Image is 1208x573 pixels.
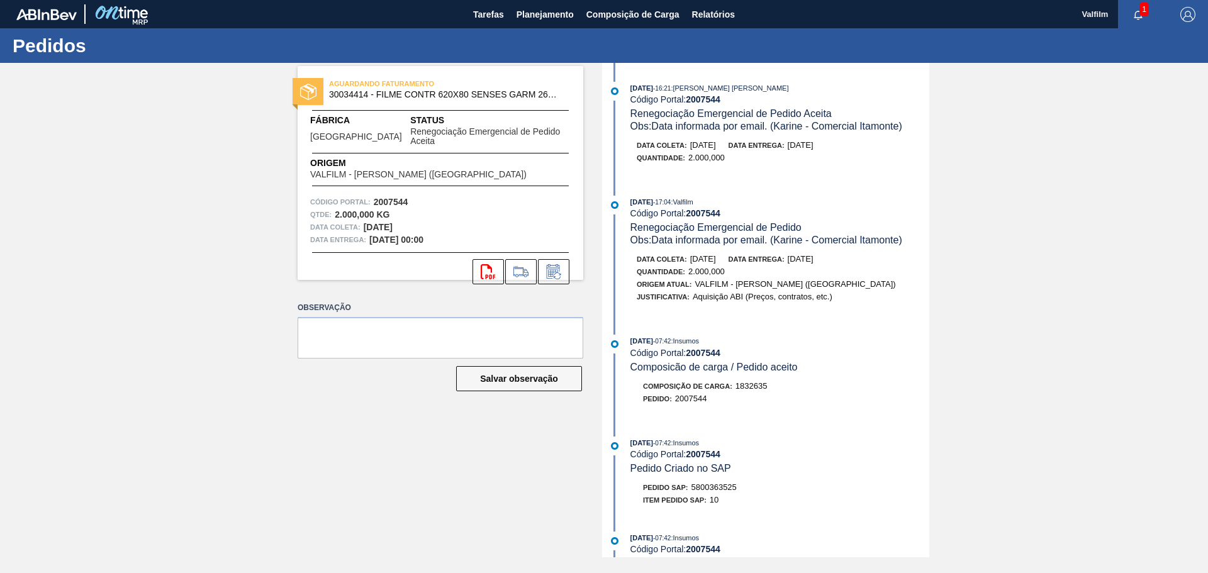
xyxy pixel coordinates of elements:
[630,94,929,104] div: Código Portal:
[538,259,569,284] div: Informar alteração no pedido
[637,268,685,275] span: Quantidade :
[335,209,389,220] strong: 2.000,000 KG
[671,84,788,92] span: : [PERSON_NAME] [PERSON_NAME]
[788,254,814,264] span: [DATE]
[329,77,505,90] span: AGUARDANDO FATURAMENTO
[643,382,732,390] span: Composição de Carga :
[630,222,802,233] span: Renegociação Emergencial de Pedido
[410,127,571,147] span: Renegociação Emergencial de Pedido Aceita
[329,90,557,99] span: 30034414 - FILME CONTR 620X80 SENSES GARM 269ML
[517,7,574,22] span: Planejamento
[310,196,371,208] span: Código Portal:
[1180,7,1195,22] img: Logout
[671,198,693,206] span: : Valfilm
[690,254,716,264] span: [DATE]
[364,222,393,232] strong: [DATE]
[637,293,690,301] span: Justificativa:
[735,381,768,391] span: 1832635
[310,114,410,127] span: Fábrica
[788,140,814,150] span: [DATE]
[630,337,653,345] span: [DATE]
[690,140,716,150] span: [DATE]
[671,534,699,542] span: : Insumos
[630,348,929,358] div: Código Portal:
[630,463,731,474] span: Pedido Criado no SAP
[473,7,504,22] span: Tarefas
[586,7,679,22] span: Composição de Carga
[729,255,785,263] span: Data entrega:
[456,366,582,391] button: Salvar observação
[686,544,720,554] strong: 2007544
[671,337,699,345] span: : Insumos
[643,496,707,504] span: Item pedido SAP:
[300,84,316,100] img: status
[611,537,618,545] img: atual
[653,338,671,345] span: - 07:42
[693,292,832,301] span: Aquisição ABI (Preços, contratos, etc.)
[643,484,688,491] span: Pedido SAP:
[691,482,737,492] span: 5800363525
[611,201,618,209] img: atual
[686,208,720,218] strong: 2007544
[695,279,895,289] span: VALFILM - [PERSON_NAME] ([GEOGRAPHIC_DATA])
[630,121,902,131] span: Obs: Data informada por email. (Karine - Comercial Itamonte)
[710,495,719,504] span: 10
[611,442,618,450] img: atual
[637,255,687,263] span: Data coleta:
[686,449,720,459] strong: 2007544
[310,157,562,170] span: Origem
[310,132,402,142] span: [GEOGRAPHIC_DATA]
[686,94,720,104] strong: 2007544
[653,535,671,542] span: - 07:42
[473,259,504,284] div: Abrir arquivo PDF
[505,259,537,284] div: Ir para Composição de Carga
[688,267,725,276] span: 2.000,000
[630,235,902,245] span: Obs: Data informada por email. (Karine - Comercial Itamonte)
[13,38,236,53] h1: Pedidos
[729,142,785,149] span: Data entrega:
[630,449,929,459] div: Código Portal:
[1118,6,1158,23] button: Notificações
[653,440,671,447] span: - 07:42
[298,299,583,317] label: Observação
[643,395,672,403] span: Pedido :
[1139,3,1149,16] span: 1
[310,233,366,246] span: Data entrega:
[630,198,653,206] span: [DATE]
[310,208,332,221] span: Qtde :
[374,197,408,207] strong: 2007544
[653,199,671,206] span: - 17:04
[637,154,685,162] span: Quantidade :
[410,114,571,127] span: Status
[630,439,653,447] span: [DATE]
[637,281,691,288] span: Origem Atual:
[675,394,707,403] span: 2007544
[630,544,929,554] div: Código Portal:
[611,340,618,348] img: atual
[630,208,929,218] div: Código Portal:
[16,9,77,20] img: TNhmsLtSVTkK8tSr43FrP2fwEKptu5GPRR3wAAAABJRU5ErkJggg==
[369,235,423,245] strong: [DATE] 00:00
[611,87,618,95] img: atual
[686,348,720,358] strong: 2007544
[630,108,832,119] span: Renegociação Emergencial de Pedido Aceita
[671,439,699,447] span: : Insumos
[310,170,527,179] span: VALFILM - [PERSON_NAME] ([GEOGRAPHIC_DATA])
[688,153,725,162] span: 2.000,000
[692,7,735,22] span: Relatórios
[630,84,653,92] span: [DATE]
[637,142,687,149] span: Data coleta:
[653,85,671,92] span: - 16:21
[310,221,361,233] span: Data coleta:
[630,534,653,542] span: [DATE]
[630,362,798,372] span: Composicão de carga / Pedido aceito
